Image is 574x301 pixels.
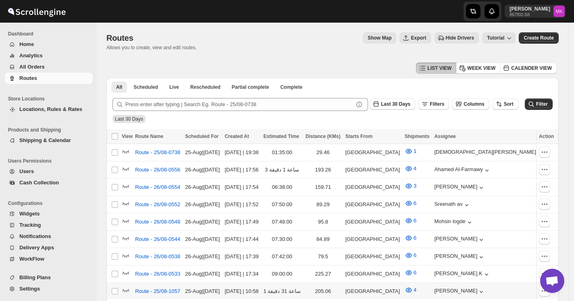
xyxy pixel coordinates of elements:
[519,32,559,44] button: Create Route
[400,145,421,158] button: 1
[232,84,269,90] span: Partial complete
[414,270,416,276] span: 6
[556,9,563,14] text: MK
[5,166,93,177] button: Users
[381,101,410,107] span: Last 30 Days
[135,235,180,243] span: Route - 26/08-0544
[19,64,45,70] span: All Orders
[414,252,416,258] span: 6
[225,148,258,157] div: [DATE] | 19:38
[306,166,341,174] div: 193.26
[525,98,553,110] button: Filter
[405,134,429,139] span: Shipments
[434,134,455,139] span: Assignee
[363,32,396,44] button: Map action label
[185,219,220,225] span: 26-Aug | [DATE]
[130,146,185,159] button: Route - 25/08-0738
[414,148,416,154] span: 1
[135,270,180,278] span: Route - 26/08-0533
[370,98,415,110] button: Last 30 Days
[435,32,479,44] button: Hide Drivers
[345,253,400,261] div: [GEOGRAPHIC_DATA]
[5,253,93,265] button: WorkFlow
[122,134,133,139] span: View
[263,166,301,174] div: 3 ساعة 1 دقيقة
[8,127,93,133] span: Products and Shipping
[5,272,93,283] button: Billing Plans
[434,166,491,174] button: Ahamed Al-Farmawy
[130,233,185,246] button: Route - 26/08-0544
[185,288,220,294] span: 25-Aug | [DATE]
[225,134,249,139] span: Created At
[169,84,179,90] span: Live
[8,158,93,164] span: Users Permissions
[185,167,220,173] span: 26-Aug | [DATE]
[5,73,93,84] button: Routes
[504,101,514,107] span: Sort
[106,44,197,51] p: Allows you to create, view and edit routes.
[190,84,220,90] span: Rescheduled
[434,253,485,261] button: [PERSON_NAME]
[434,149,544,157] button: [DEMOGRAPHIC_DATA][PERSON_NAME]
[130,250,185,263] button: Route - 26/08-0538
[306,253,341,261] div: 79.5
[19,274,51,280] span: Billing Plans
[400,180,421,192] button: 3
[5,208,93,219] button: Widgets
[19,286,40,292] span: Settings
[111,82,127,93] button: All routes
[133,84,158,90] span: Scheduled
[135,166,180,174] span: Route - 26/08-0556
[345,134,372,139] span: Starts From
[263,253,301,261] div: 07:42:00
[5,135,93,146] button: Shipping & Calendar
[456,63,500,74] button: WEEK VIEW
[5,177,93,188] button: Cash Collection
[510,12,550,17] p: 867f02-58
[505,5,566,18] button: User menu
[185,201,220,207] span: 26-Aug | [DATE]
[400,266,421,279] button: 6
[418,98,449,110] button: Filters
[280,84,302,90] span: Complete
[430,101,444,107] span: Filters
[125,98,354,111] input: Press enter after typing | Search Eg. Route - 25/08-0738
[130,285,185,298] button: Route - 25/08-1057
[130,198,185,211] button: Route - 26/08-0552
[306,235,341,243] div: 84.89
[135,218,180,226] span: Route - 26/08-0548
[8,31,93,37] span: Dashboard
[553,6,565,17] span: Mostafa Khalifa
[414,217,416,224] span: 6
[19,52,43,59] span: Analytics
[400,284,421,297] button: 4
[434,288,485,296] button: [PERSON_NAME]
[434,236,485,244] div: [PERSON_NAME]
[345,201,400,209] div: [GEOGRAPHIC_DATA]
[540,269,564,293] a: دردشة مفتوحة
[263,183,301,191] div: 06:38:00
[263,218,301,226] div: 07:48:00
[452,98,489,110] button: Columns
[225,287,258,295] div: [DATE] | 10:58
[5,61,93,73] button: All Orders
[106,33,133,42] span: Routes
[19,75,37,81] span: Routes
[306,148,341,157] div: 29.46
[306,201,341,209] div: 89.29
[130,215,185,228] button: Route - 26/08-0548
[225,166,258,174] div: [DATE] | 17:56
[5,219,93,231] button: Tracking
[306,218,341,226] div: 95.8
[414,287,416,293] span: 4
[434,270,490,278] div: [PERSON_NAME].K
[400,249,421,262] button: 6
[434,201,470,209] div: Sreenath av
[434,184,485,192] button: [PERSON_NAME]
[6,1,67,21] img: ScrollEngine
[414,183,416,189] span: 3
[536,101,548,107] span: Filter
